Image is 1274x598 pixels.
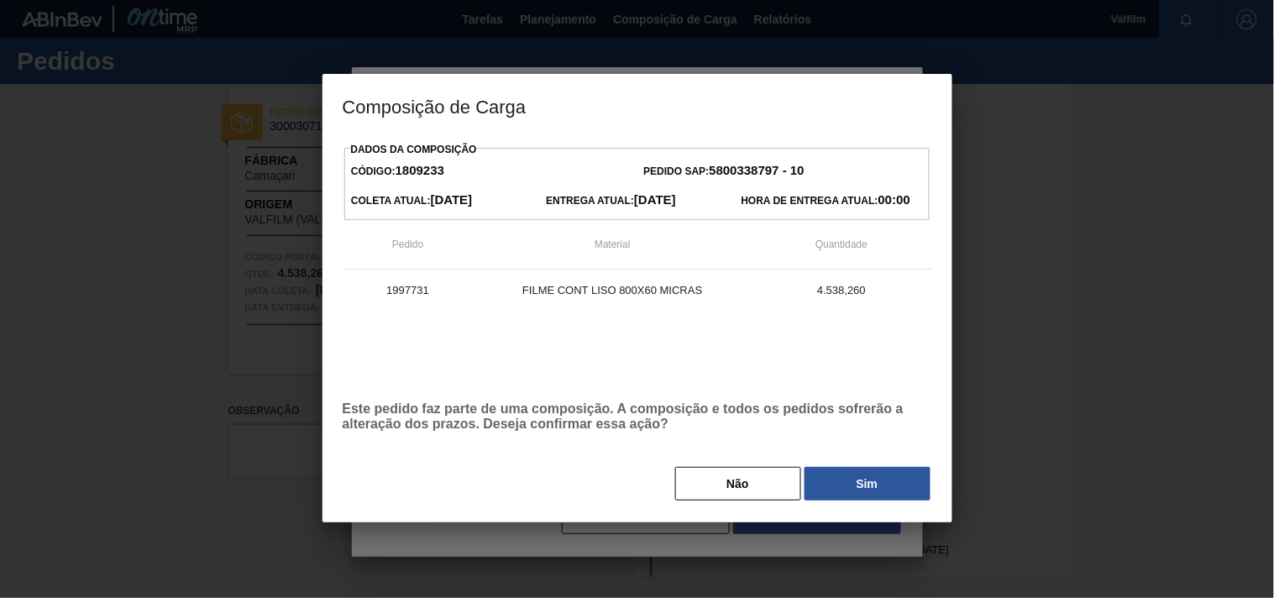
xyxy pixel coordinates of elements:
[343,270,474,312] td: 1997731
[351,165,444,177] span: Código:
[343,401,932,432] p: Este pedido faz parte de uma composição. A composição e todos os pedidos sofrerão a alteração dos...
[710,163,805,177] strong: 5800338797 - 10
[474,270,752,312] td: FILME CONT LISO 800X60 MICRAS
[815,239,868,250] span: Quantidade
[742,195,910,207] span: Hora de Entrega Atual:
[546,195,676,207] span: Entrega Atual:
[431,192,473,207] strong: [DATE]
[351,195,472,207] span: Coleta Atual:
[675,467,801,501] button: Não
[634,192,676,207] strong: [DATE]
[878,192,910,207] strong: 00:00
[392,239,423,250] span: Pedido
[322,74,952,138] h3: Composição de Carga
[644,165,805,177] span: Pedido SAP:
[351,144,477,155] label: Dados da Composição
[396,163,444,177] strong: 1809233
[595,239,631,250] span: Material
[752,270,932,312] td: 4.538,260
[805,467,931,501] button: Sim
